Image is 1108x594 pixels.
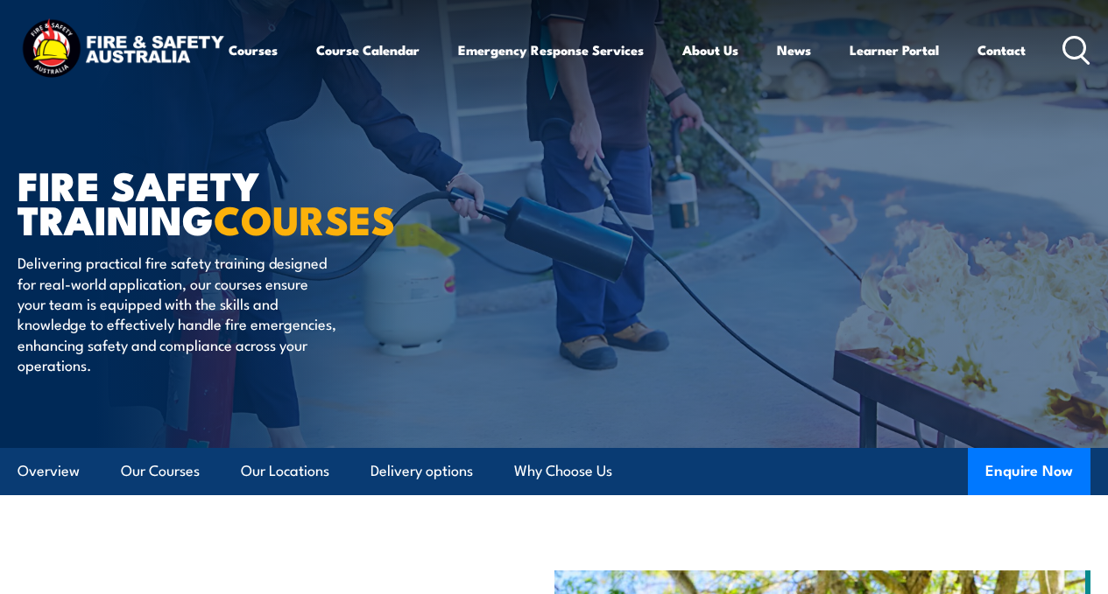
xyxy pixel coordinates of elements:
a: Our Courses [121,448,200,494]
p: Delivering practical fire safety training designed for real-world application, our courses ensure... [18,252,337,374]
button: Enquire Now [968,448,1090,495]
a: Courses [229,29,278,71]
a: Our Locations [241,448,329,494]
a: Learner Portal [850,29,939,71]
a: Why Choose Us [514,448,612,494]
a: News [777,29,811,71]
a: Emergency Response Services [458,29,644,71]
a: Overview [18,448,80,494]
strong: COURSES [214,188,395,248]
a: Contact [977,29,1026,71]
h1: FIRE SAFETY TRAINING [18,167,450,235]
a: About Us [682,29,738,71]
a: Course Calendar [316,29,420,71]
a: Delivery options [371,448,473,494]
